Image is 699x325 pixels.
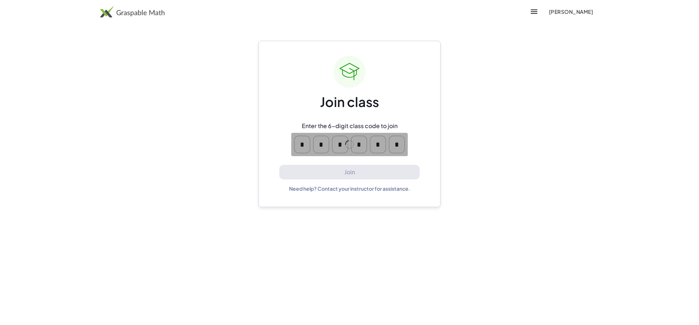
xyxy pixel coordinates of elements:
[279,165,420,180] button: Join
[320,94,379,111] div: Join class
[549,8,593,15] span: [PERSON_NAME]
[543,5,599,18] button: [PERSON_NAME]
[289,185,410,192] div: Need help? Contact your instructor for assistance.
[302,122,398,130] div: Enter the 6-digit class code to join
